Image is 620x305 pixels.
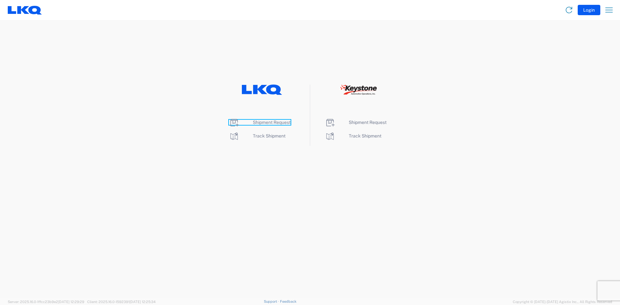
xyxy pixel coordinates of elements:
span: [DATE] 12:25:34 [129,300,156,304]
button: Login [578,5,600,15]
a: Feedback [280,300,296,303]
a: Support [264,300,280,303]
span: Track Shipment [253,133,285,138]
span: Track Shipment [349,133,381,138]
span: Shipment Request [253,120,291,125]
a: Shipment Request [325,120,387,125]
span: Shipment Request [349,120,387,125]
a: Track Shipment [325,133,381,138]
span: [DATE] 12:29:29 [58,300,84,304]
a: Shipment Request [229,120,291,125]
span: Server: 2025.16.0-1ffcc23b9e2 [8,300,84,304]
span: Client: 2025.16.0-1592391 [87,300,156,304]
span: Copyright © [DATE]-[DATE] Agistix Inc., All Rights Reserved [513,299,612,305]
a: Track Shipment [229,133,285,138]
